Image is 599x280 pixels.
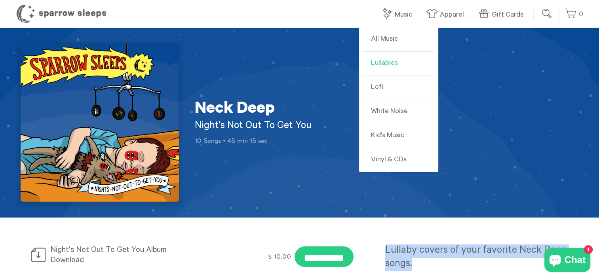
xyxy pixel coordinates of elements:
h2: Night's Not Out To Get You [195,120,337,133]
a: Lullabies [363,52,434,76]
input: Submit [539,6,555,21]
p: 10 Songs • 45 min 15 sec [195,136,337,145]
a: Gift Cards [478,6,527,23]
a: All Music [363,28,434,52]
a: Kid's Music [363,124,434,148]
div: $ 10.00 [267,250,293,264]
img: Neck Deep - Night's Not Out To Get You [21,44,179,202]
a: Vinyl & CDs [363,148,434,172]
h1: Sparrow Sleeps [16,4,107,24]
a: 0 [565,6,583,23]
a: Apparel [426,6,468,23]
span: Lullaby covers of your favorite Neck Deep songs. [385,246,567,270]
div: Night's Not Out To Get You Album Download [30,243,197,266]
a: Lofi [363,76,434,100]
inbox-online-store-chat: Shopify online store chat [542,248,593,274]
a: White Noise [363,100,434,124]
h1: Neck Deep [195,100,337,120]
a: Music [381,6,416,23]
